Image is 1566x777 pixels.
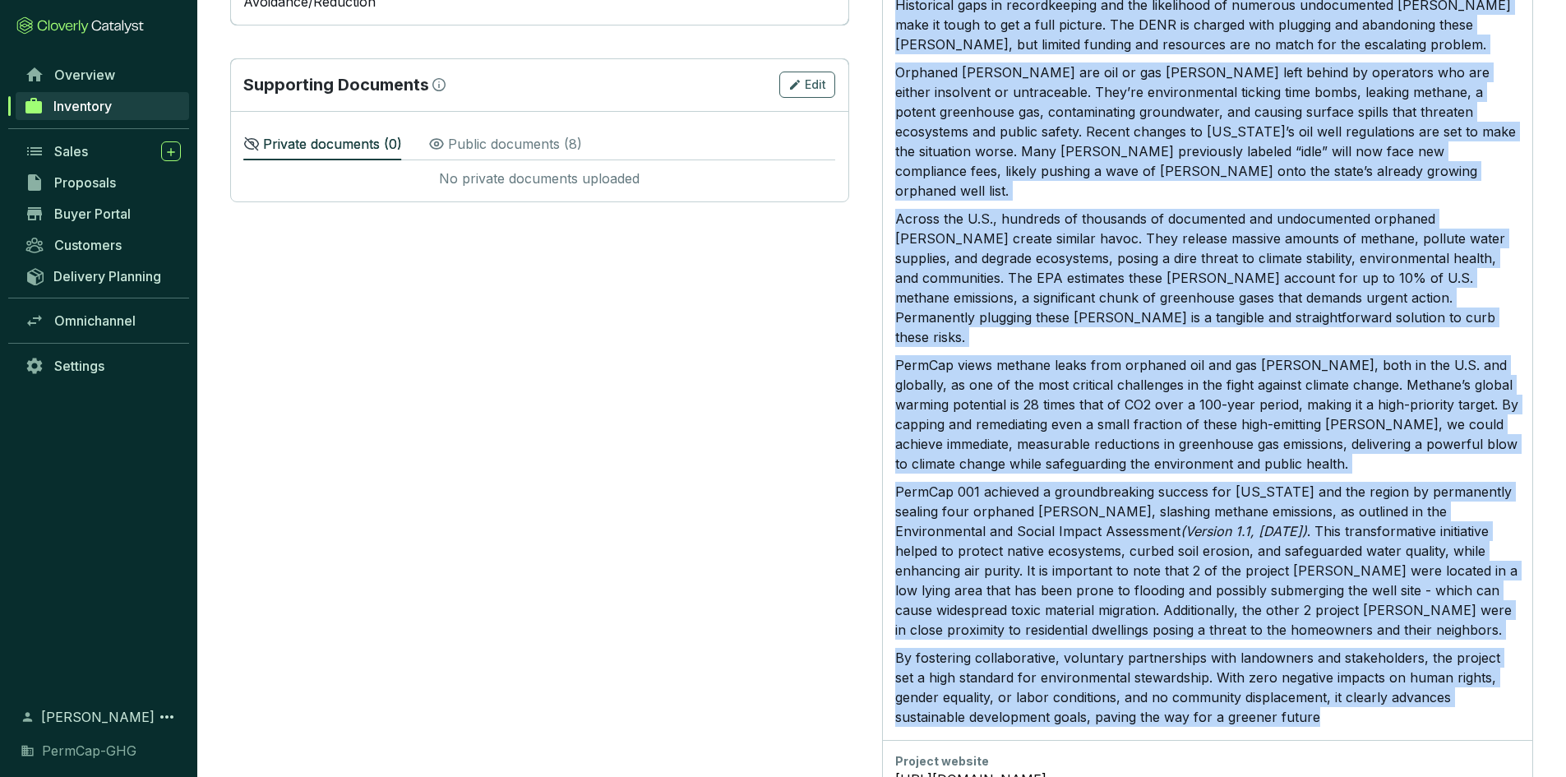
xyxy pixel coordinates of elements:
p: PermCap 001 achieved a groundbreaking success for [US_STATE] and the region by permanently sealin... [895,482,1520,640]
span: Proposals [54,174,116,191]
a: Customers [16,231,189,259]
span: Settings [54,358,104,374]
span: Edit [805,76,826,93]
span: Omnichannel [54,312,136,329]
span: Sales [54,143,88,160]
p: Private documents ( 0 ) [263,134,402,154]
div: Project website [895,753,1520,770]
a: Proposals [16,169,189,197]
span: PermCap-GHG [42,741,136,761]
a: Omnichannel [16,307,189,335]
span: [PERSON_NAME] [41,707,155,727]
p: By fostering collaborative, voluntary partnerships with landowners and stakeholders, the project ... [895,648,1520,727]
div: No private documents uploaded [243,170,835,188]
a: Buyer Portal [16,200,189,228]
span: Customers [54,237,122,253]
p: Across the U.S., hundreds of thousands of documented and undocumented orphaned [PERSON_NAME] crea... [895,209,1520,347]
em: (Version 1.1, [DATE]) [1180,523,1307,539]
span: Overview [54,67,115,83]
a: Delivery Planning [16,262,189,289]
span: Inventory [53,98,112,114]
a: Inventory [16,92,189,120]
p: Orphaned [PERSON_NAME] are oil or gas [PERSON_NAME] left behind by operators who are either insol... [895,62,1520,201]
a: Overview [16,61,189,89]
a: Sales [16,137,189,165]
a: Settings [16,352,189,380]
span: Delivery Planning [53,268,161,284]
button: Edit [779,72,835,98]
p: PermCap views methane leaks from orphaned oil and gas [PERSON_NAME], both in the U.S. and globall... [895,355,1520,474]
p: Supporting Documents [243,73,429,96]
p: Public documents ( 8 ) [448,134,582,154]
span: Buyer Portal [54,206,131,222]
